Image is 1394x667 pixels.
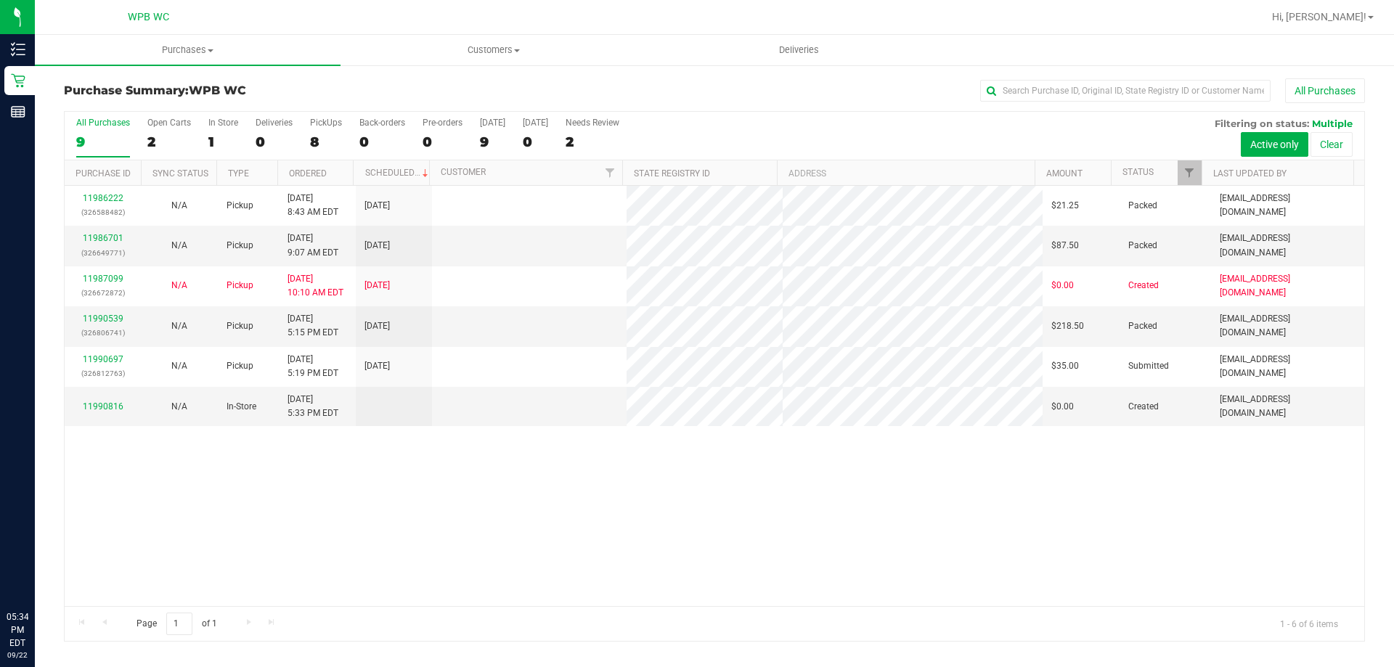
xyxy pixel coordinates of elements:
span: [EMAIL_ADDRESS][DOMAIN_NAME] [1220,312,1356,340]
span: Created [1128,400,1159,414]
th: Address [777,160,1035,186]
span: In-Store [227,400,256,414]
a: 11986222 [83,193,123,203]
a: Scheduled [365,168,431,178]
span: Not Applicable [171,321,187,331]
div: 2 [566,134,619,150]
span: Created [1128,279,1159,292]
button: N/A [171,199,187,213]
span: Pickup [227,199,253,213]
inline-svg: Reports [11,105,25,119]
div: 0 [423,134,462,150]
p: (326812763) [73,367,132,380]
div: In Store [208,118,238,128]
a: Filter [1178,160,1202,185]
a: Type [228,168,249,179]
span: Multiple [1312,118,1353,129]
a: State Registry ID [634,168,710,179]
span: [EMAIL_ADDRESS][DOMAIN_NAME] [1220,393,1356,420]
p: 09/22 [7,650,28,660]
a: 11990697 [83,354,123,364]
span: Pickup [227,319,253,333]
span: Not Applicable [171,361,187,371]
span: 1 - 6 of 6 items [1268,613,1350,634]
input: 1 [166,613,192,635]
a: Customers [341,35,646,65]
iframe: Resource center unread badge [43,549,60,566]
span: [DATE] 10:10 AM EDT [288,272,343,300]
a: 11990539 [83,314,123,324]
span: Filtering on status: [1215,118,1309,129]
div: PickUps [310,118,342,128]
div: Open Carts [147,118,191,128]
span: Not Applicable [171,240,187,250]
span: Deliveries [759,44,839,57]
span: [DATE] 9:07 AM EDT [288,232,338,259]
span: Page of 1 [124,613,229,635]
span: [DATE] [364,279,390,292]
span: Customers [341,44,645,57]
span: Packed [1128,319,1157,333]
inline-svg: Inventory [11,42,25,57]
span: Purchases [35,44,341,57]
div: Deliveries [256,118,293,128]
span: Pickup [227,279,253,292]
div: 1 [208,134,238,150]
span: Not Applicable [171,401,187,412]
div: 0 [256,134,293,150]
p: (326672872) [73,286,132,300]
span: Pickup [227,239,253,253]
inline-svg: Retail [11,73,25,88]
button: Active only [1241,132,1308,157]
p: (326588482) [73,205,132,219]
a: 11987099 [83,274,123,284]
span: Not Applicable [171,200,187,210]
span: Pickup [227,359,253,373]
div: 8 [310,134,342,150]
span: [DATE] 5:15 PM EDT [288,312,338,340]
button: N/A [171,239,187,253]
a: Filter [598,160,622,185]
span: [DATE] [364,359,390,373]
p: 05:34 PM EDT [7,610,28,650]
div: 0 [523,134,548,150]
span: $87.50 [1051,239,1079,253]
span: [DATE] 8:43 AM EDT [288,192,338,219]
span: [DATE] 5:19 PM EDT [288,353,338,380]
span: WPB WC [189,83,246,97]
span: [EMAIL_ADDRESS][DOMAIN_NAME] [1220,192,1356,219]
span: $35.00 [1051,359,1079,373]
a: Purchase ID [76,168,131,179]
span: Packed [1128,199,1157,213]
p: (326649771) [73,246,132,260]
span: $218.50 [1051,319,1084,333]
span: [EMAIL_ADDRESS][DOMAIN_NAME] [1220,272,1356,300]
a: 11990816 [83,401,123,412]
div: 2 [147,134,191,150]
button: N/A [171,359,187,373]
span: $0.00 [1051,279,1074,292]
button: All Purchases [1285,78,1365,103]
a: Last Updated By [1213,168,1287,179]
p: (326806741) [73,326,132,340]
a: Sync Status [152,168,208,179]
input: Search Purchase ID, Original ID, State Registry ID or Customer Name... [980,80,1271,102]
span: $0.00 [1051,400,1074,414]
span: Not Applicable [171,280,187,290]
a: Customer [441,167,486,177]
span: WPB WC [128,11,169,23]
button: Clear [1311,132,1353,157]
span: [EMAIL_ADDRESS][DOMAIN_NAME] [1220,232,1356,259]
span: [DATE] [364,239,390,253]
span: $21.25 [1051,199,1079,213]
span: [DATE] [364,319,390,333]
a: Amount [1046,168,1083,179]
div: All Purchases [76,118,130,128]
span: [DATE] [364,199,390,213]
span: Packed [1128,239,1157,253]
div: 9 [480,134,505,150]
button: N/A [171,279,187,292]
iframe: Resource center [15,551,58,594]
a: 11986701 [83,233,123,243]
div: Needs Review [566,118,619,128]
